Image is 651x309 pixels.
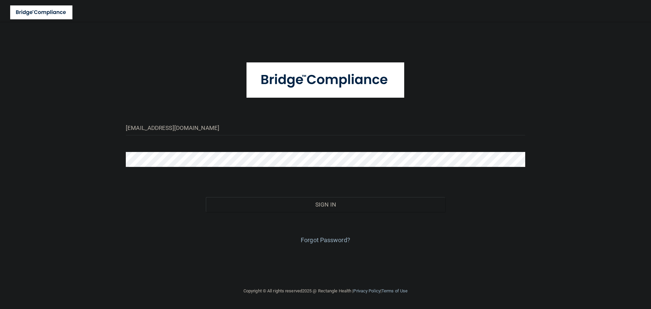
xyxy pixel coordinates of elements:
button: Sign In [206,197,446,212]
a: Forgot Password? [301,236,350,244]
a: Privacy Policy [353,288,380,293]
img: bridge_compliance_login_screen.278c3ca4.svg [10,5,73,19]
div: Copyright © All rights reserved 2025 @ Rectangle Health | | [202,280,449,302]
img: bridge_compliance_login_screen.278c3ca4.svg [246,62,405,98]
input: Email [126,120,525,135]
a: Terms of Use [381,288,408,293]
